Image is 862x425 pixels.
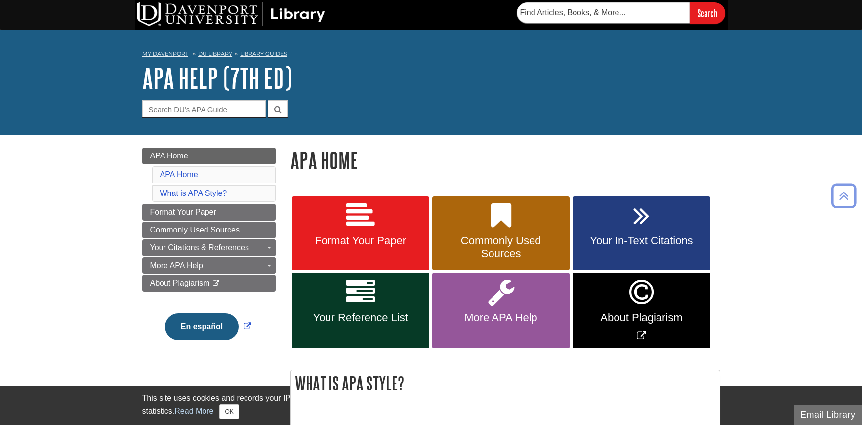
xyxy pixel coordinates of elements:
[160,189,227,197] a: What is APA Style?
[794,405,862,425] button: Email Library
[299,234,422,247] span: Format Your Paper
[517,2,725,24] form: Searches DU Library's articles, books, and more
[160,170,198,179] a: APA Home
[150,208,216,216] span: Format Your Paper
[142,63,292,93] a: APA Help (7th Ed)
[432,273,570,348] a: More APA Help
[828,189,860,202] a: Back to Top
[137,2,325,26] img: DU Library
[580,234,702,247] span: Your In-Text Citations
[150,152,188,160] span: APA Home
[573,273,710,348] a: Link opens in new window
[440,311,562,324] span: More APA Help
[573,196,710,270] a: Your In-Text Citations
[142,50,188,58] a: My Davenport
[580,311,702,324] span: About Plagiarism
[142,148,276,357] div: Guide Page Menu
[150,243,249,252] span: Your Citations & References
[142,257,276,274] a: More APA Help
[165,313,239,340] button: En español
[150,261,203,270] span: More APA Help
[440,234,562,260] span: Commonly Used Sources
[292,196,429,270] a: Format Your Paper
[142,392,720,419] div: This site uses cookies and records your IP address for usage statistics. Additionally, we use Goo...
[198,50,232,57] a: DU Library
[212,280,220,287] i: This link opens in a new window
[142,222,276,238] a: Commonly Used Sources
[142,204,276,221] a: Format Your Paper
[290,148,720,173] h1: APA Home
[299,311,422,324] span: Your Reference List
[142,239,276,256] a: Your Citations & References
[292,273,429,348] a: Your Reference List
[142,47,720,63] nav: breadcrumb
[163,322,254,331] a: Link opens in new window
[219,404,239,419] button: Close
[174,407,213,415] a: Read More
[142,275,276,292] a: About Plagiarism
[240,50,287,57] a: Library Guides
[150,226,240,234] span: Commonly Used Sources
[142,148,276,164] a: APA Home
[690,2,725,24] input: Search
[150,279,210,287] span: About Plagiarism
[291,370,720,396] h2: What is APA Style?
[142,100,266,117] input: Search DU's APA Guide
[517,2,690,23] input: Find Articles, Books, & More...
[432,196,570,270] a: Commonly Used Sources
